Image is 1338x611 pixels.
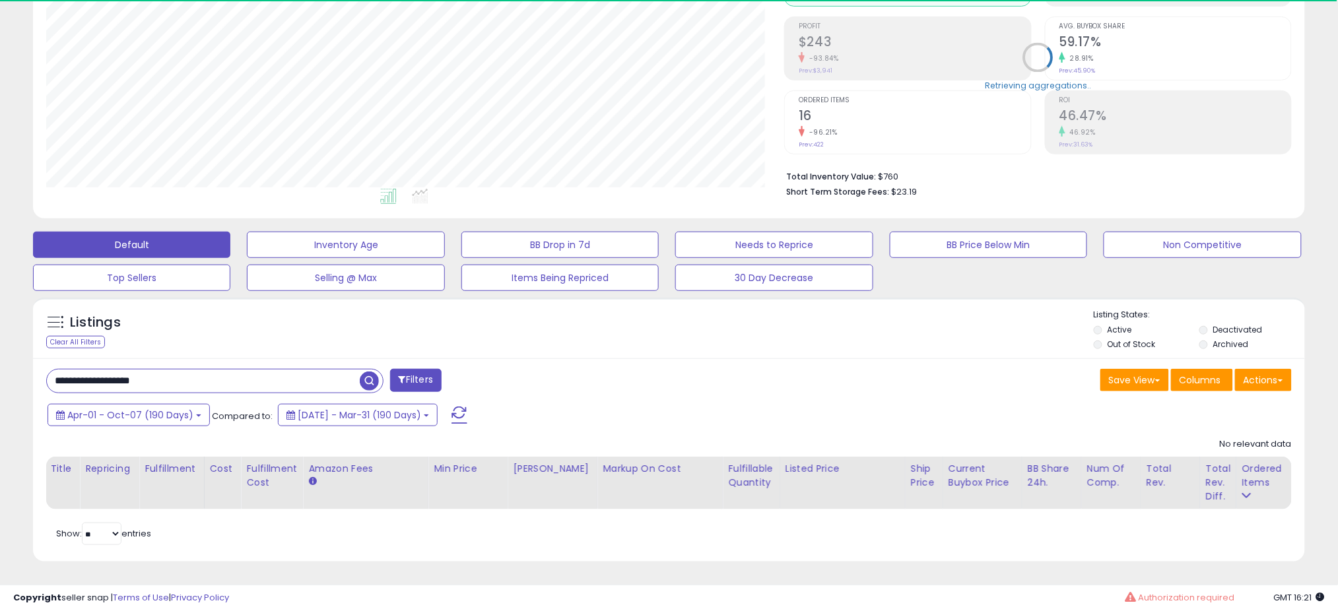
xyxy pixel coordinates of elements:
a: Privacy Policy [171,591,229,604]
button: Inventory Age [247,232,444,258]
div: Markup on Cost [603,462,717,476]
div: Listed Price [786,462,900,476]
div: Ship Price [911,462,937,490]
h5: Listings [70,313,121,332]
div: Total Rev. Diff. [1206,462,1231,503]
div: Repricing [85,462,133,476]
label: Active [1108,324,1132,335]
small: Amazon Fees. [308,476,316,488]
div: Current Buybox Price [949,462,1017,490]
div: Title [50,462,74,476]
label: Deactivated [1213,324,1262,335]
a: Terms of Use [113,591,169,604]
button: [DATE] - Mar-31 (190 Days) [278,404,438,426]
span: Columns [1180,373,1221,387]
button: Apr-01 - Oct-07 (190 Days) [48,404,210,426]
div: Fulfillable Quantity [728,462,774,490]
strong: Copyright [13,591,61,604]
button: Items Being Repriced [461,265,659,291]
div: Min Price [434,462,502,476]
div: Amazon Fees [308,462,422,476]
button: Columns [1171,369,1233,391]
div: Ordered Items [1242,462,1290,490]
button: 30 Day Decrease [675,265,873,291]
button: Filters [390,369,442,392]
div: No relevant data [1220,438,1292,451]
button: Selling @ Max [247,265,444,291]
div: [PERSON_NAME] [513,462,591,476]
p: Listing States: [1094,309,1305,321]
th: The percentage added to the cost of goods (COGS) that forms the calculator for Min & Max prices. [597,457,723,509]
span: [DATE] - Mar-31 (190 Days) [298,408,421,422]
button: BB Drop in 7d [461,232,659,258]
label: Out of Stock [1108,338,1156,350]
span: Show: entries [56,527,151,540]
button: Save View [1100,369,1169,391]
button: Default [33,232,230,258]
span: 2025-10-8 16:21 GMT [1274,591,1325,604]
button: Top Sellers [33,265,230,291]
div: Num of Comp. [1087,462,1135,490]
button: BB Price Below Min [890,232,1087,258]
div: Fulfillment Cost [246,462,297,490]
div: Total Rev. [1147,462,1195,490]
button: Actions [1235,369,1292,391]
div: BB Share 24h. [1028,462,1076,490]
div: Cost [210,462,236,476]
button: Needs to Reprice [675,232,873,258]
div: Fulfillment [145,462,198,476]
div: seller snap | | [13,592,229,604]
button: Non Competitive [1104,232,1301,258]
div: Retrieving aggregations.. [985,80,1091,92]
label: Archived [1213,338,1248,350]
div: Clear All Filters [46,336,105,348]
span: Compared to: [212,410,273,422]
span: Apr-01 - Oct-07 (190 Days) [67,408,193,422]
